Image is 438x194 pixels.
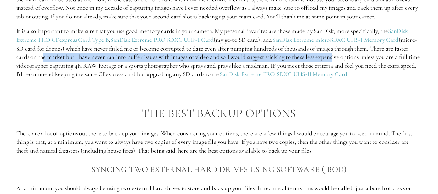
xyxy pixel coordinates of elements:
p: It is also important to make sure that you use good memory cards in your camera. My personal favo... [16,27,422,79]
h3: Syncing two external hard drives using software (JBOD) [16,163,422,176]
p: There are a lot of options out there to back up your images. When considering your options, there... [16,129,422,155]
h2: The Best Backup Options [16,107,422,120]
a: SanDisk Extreme PRO CFexpress Card Type B [16,27,409,44]
a: SanDisk Extreme microSDXC UHS-I Memory Card [272,36,399,44]
a: SanDisk Extreme PRO SDXC UHS-I Card [110,36,214,44]
a: SanDisk Extreme PRO SDXC UHS-II Memory Card [220,70,347,78]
